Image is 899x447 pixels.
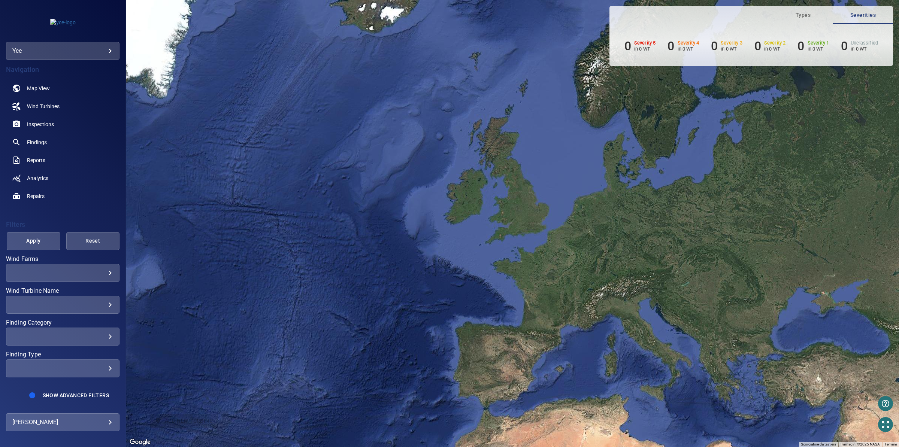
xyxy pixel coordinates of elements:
[6,264,119,282] div: Wind Farms
[27,156,45,164] span: Reports
[43,392,109,398] span: Show Advanced Filters
[668,39,674,53] h6: 0
[6,221,119,228] h4: Filters
[634,46,656,52] p: in 0 WT
[711,39,742,53] li: Severity 3
[624,39,656,53] li: Severity 5
[27,192,45,200] span: Repairs
[884,442,897,446] a: Termini (si apre in una nuova scheda)
[711,39,718,53] h6: 0
[721,40,742,46] h6: Severity 3
[6,359,119,377] div: Finding Type
[128,437,152,447] a: Visualizza questa zona in Google Maps (in una nuova finestra)
[6,288,119,294] label: Wind Turbine Name
[6,169,119,187] a: analytics noActive
[27,85,50,92] span: Map View
[128,437,152,447] img: Google
[76,236,110,246] span: Reset
[778,10,829,20] span: Types
[808,46,829,52] p: in 0 WT
[6,97,119,115] a: windturbines noActive
[841,442,880,446] span: Immagini ©2025 NASA
[754,39,761,53] h6: 0
[27,103,60,110] span: Wind Turbines
[16,236,51,246] span: Apply
[678,40,699,46] h6: Severity 4
[6,352,119,358] label: Finding Type
[6,133,119,151] a: findings noActive
[6,320,119,326] label: Finding Category
[678,46,699,52] p: in 0 WT
[6,256,119,262] label: Wind Farms
[38,389,113,401] button: Show Advanced Filters
[764,46,786,52] p: in 0 WT
[6,328,119,346] div: Finding Category
[797,39,829,53] li: Severity 1
[50,19,76,26] img: yce-logo
[6,115,119,133] a: inspections noActive
[6,296,119,314] div: Wind Turbine Name
[27,121,54,128] span: Inspections
[838,10,889,20] span: Severities
[764,40,786,46] h6: Severity 2
[851,46,878,52] p: in 0 WT
[6,151,119,169] a: reports noActive
[754,39,786,53] li: Severity 2
[12,416,113,428] div: [PERSON_NAME]
[721,46,742,52] p: in 0 WT
[624,39,631,53] h6: 0
[634,40,656,46] h6: Severity 5
[6,66,119,73] h4: Navigation
[66,232,119,250] button: Reset
[808,40,829,46] h6: Severity 1
[6,42,119,60] div: yce
[841,39,878,53] li: Severity Unclassified
[801,442,836,447] button: Scorciatoie da tastiera
[851,40,878,46] h6: Unclassified
[6,187,119,205] a: repairs noActive
[797,39,804,53] h6: 0
[12,45,113,57] div: yce
[668,39,699,53] li: Severity 4
[27,174,48,182] span: Analytics
[27,139,47,146] span: Findings
[841,39,848,53] h6: 0
[6,79,119,97] a: map noActive
[7,232,60,250] button: Apply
